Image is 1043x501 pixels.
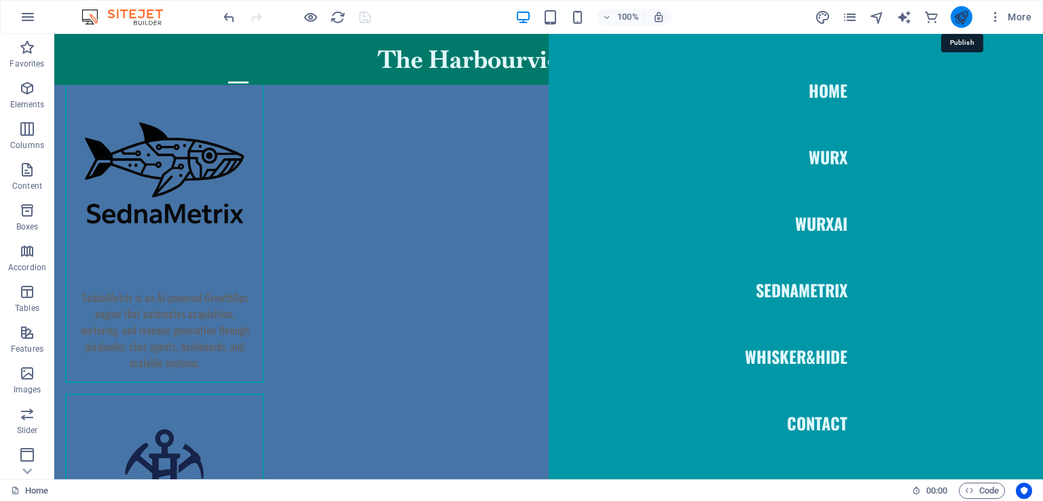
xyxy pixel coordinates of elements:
button: More [983,6,1037,28]
span: More [989,10,1031,24]
button: undo [221,9,237,25]
p: Favorites [10,58,44,69]
p: Images [14,384,41,395]
button: commerce [923,9,940,25]
button: pages [842,9,858,25]
h6: 100% [617,9,639,25]
i: Design (Ctrl+Alt+Y) [815,10,830,25]
h6: Session time [912,483,948,499]
button: reload [329,9,346,25]
i: Reload page [330,10,346,25]
p: Content [12,181,42,191]
span: Code [965,483,999,499]
button: navigator [869,9,885,25]
span: 00 00 [926,483,947,499]
i: Undo: Change pages (Ctrl+Z) [221,10,237,25]
button: Code [959,483,1005,499]
p: Columns [10,140,44,151]
a: Click to cancel selection. Double-click to open Pages [11,483,48,499]
p: Slider [17,425,38,436]
i: Navigator [869,10,885,25]
i: AI Writer [896,10,912,25]
button: Click here to leave preview mode and continue editing [302,9,318,25]
img: Editor Logo [78,9,180,25]
p: Features [11,344,43,354]
p: Boxes [16,221,39,232]
button: Usercentrics [1016,483,1032,499]
button: 100% [597,9,645,25]
p: Accordion [8,262,46,273]
button: design [815,9,831,25]
p: Elements [10,99,45,110]
i: Pages (Ctrl+Alt+S) [842,10,858,25]
p: Tables [15,303,39,314]
span: : [936,485,938,496]
i: On resize automatically adjust zoom level to fit chosen device. [653,11,665,23]
button: publish [951,6,972,28]
button: text_generator [896,9,913,25]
